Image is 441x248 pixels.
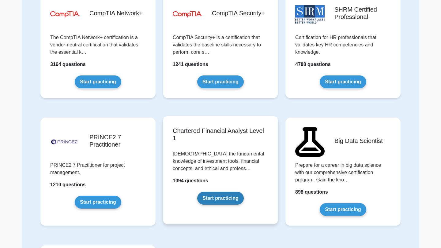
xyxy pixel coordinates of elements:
a: Start practicing [320,203,366,216]
a: Start practicing [320,75,366,88]
a: Start practicing [75,196,121,209]
a: Start practicing [197,192,243,205]
a: Start practicing [75,75,121,88]
a: Start practicing [197,75,243,88]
